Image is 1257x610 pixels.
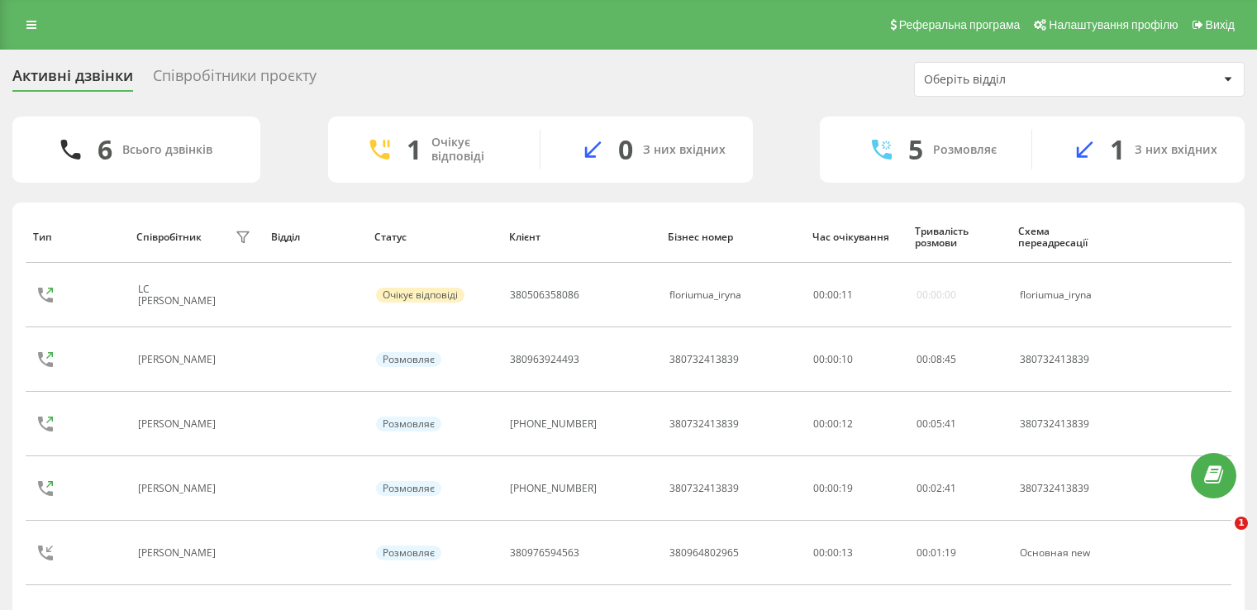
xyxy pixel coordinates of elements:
div: Активні дзвінки [12,67,133,93]
span: 00 [813,288,825,302]
span: 1 [1235,517,1248,530]
div: 380732413839 [669,354,739,365]
span: 19 [945,546,956,560]
div: : : [813,289,853,301]
span: 02 [931,481,942,495]
div: [PERSON_NAME] [138,418,220,430]
span: 00 [917,546,928,560]
div: Відділ [271,231,359,243]
div: 00:00:19 [813,483,898,494]
div: Бізнес номер [668,231,797,243]
div: Співробітники проєкту [153,67,317,93]
span: 00 [917,481,928,495]
div: Статус [374,231,493,243]
span: 41 [945,417,956,431]
span: Налаштування профілю [1049,18,1178,31]
span: Вихід [1206,18,1235,31]
span: Реферальна програма [899,18,1021,31]
div: 380732413839 [1020,418,1120,430]
div: 1 [1110,134,1125,165]
div: [PHONE_NUMBER] [510,483,597,494]
div: Розмовляє [376,546,441,560]
div: LC [PERSON_NAME] [138,284,231,307]
span: 00 [917,352,928,366]
div: 380732413839 [669,418,739,430]
div: 6 [98,134,112,165]
div: 380732413839 [669,483,739,494]
div: З них вхідних [643,143,726,157]
div: 380732413839 [1020,354,1120,365]
div: [PHONE_NUMBER] [510,418,597,430]
div: Очікує відповіді [376,288,464,303]
div: [PERSON_NAME] [138,483,220,494]
iframe: Intercom live chat [1201,517,1240,556]
div: 5 [908,134,923,165]
span: 05 [931,417,942,431]
div: 0 [618,134,633,165]
div: 380964802965 [669,547,739,559]
div: Очікує відповіді [431,136,515,164]
span: 41 [945,481,956,495]
div: Розмовляє [933,143,997,157]
div: Тривалість розмови [915,226,1002,250]
div: : : [917,547,956,559]
div: 00:00:10 [813,354,898,365]
div: Тип [33,231,121,243]
span: 00 [917,417,928,431]
div: Схема переадресації [1018,226,1121,250]
div: Розмовляє [376,481,441,496]
div: З них вхідних [1135,143,1217,157]
span: 01 [931,546,942,560]
div: : : [917,483,956,494]
div: 00:00:00 [917,289,956,301]
div: 380732413839 [1020,483,1120,494]
div: floriumua_iryna [1020,289,1120,301]
span: 45 [945,352,956,366]
span: 08 [931,352,942,366]
span: 00 [827,288,839,302]
div: 380506358086 [510,289,579,301]
div: Час очікування [812,231,900,243]
div: Розмовляє [376,417,441,431]
div: Оберіть відділ [924,73,1121,87]
div: Всього дзвінків [122,143,212,157]
div: [PERSON_NAME] [138,547,220,559]
div: 1 [407,134,421,165]
div: Клієнт [509,231,653,243]
div: 380976594563 [510,547,579,559]
div: 00:00:12 [813,418,898,430]
div: 380963924493 [510,354,579,365]
div: Розмовляє [376,352,441,367]
div: Основная new [1020,547,1120,559]
div: Співробітник [136,231,202,243]
div: : : [917,354,956,365]
div: floriumua_iryna [669,289,741,301]
div: 00:00:13 [813,547,898,559]
span: 11 [841,288,853,302]
div: : : [917,418,956,430]
div: [PERSON_NAME] [138,354,220,365]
